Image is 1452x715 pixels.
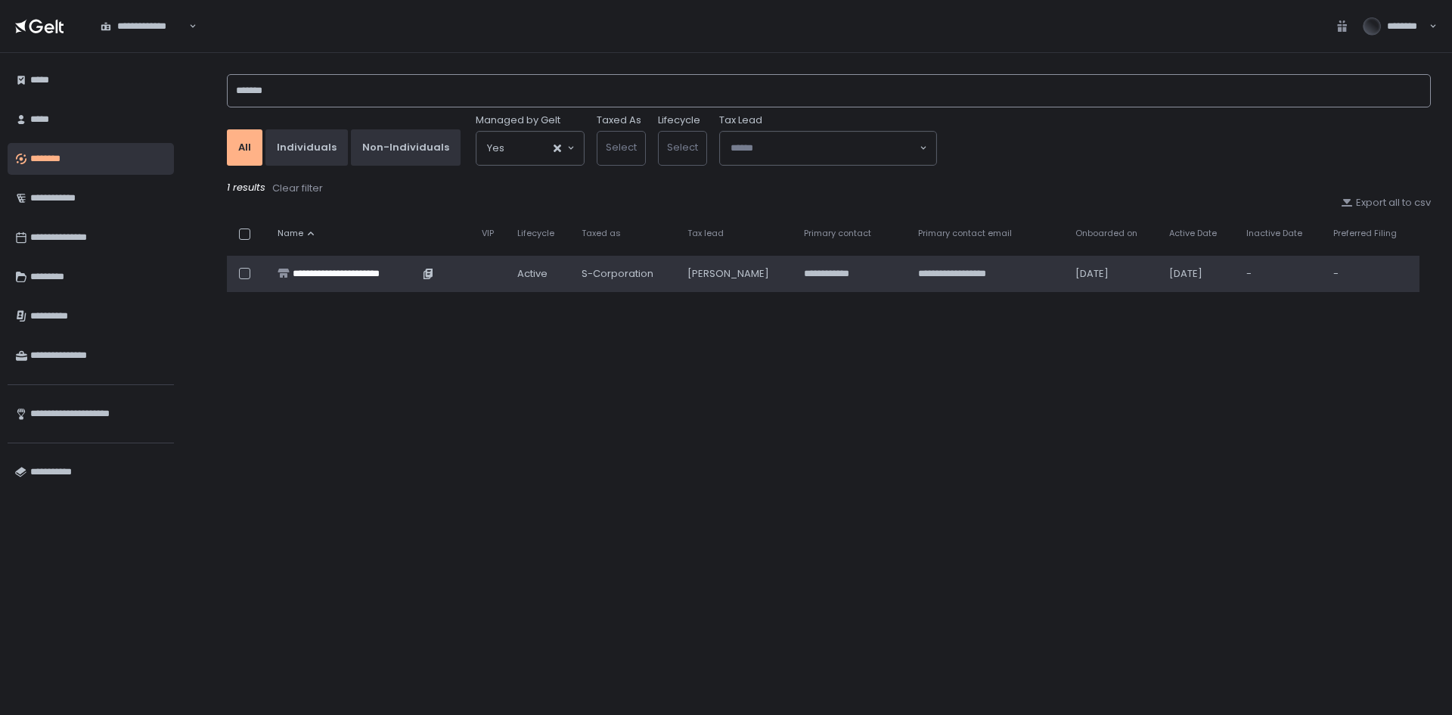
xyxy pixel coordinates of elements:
div: Search for option [91,11,197,42]
div: [DATE] [1075,267,1151,281]
div: All [238,141,251,154]
span: Tax Lead [719,113,762,127]
span: Name [278,228,303,239]
div: - [1333,267,1410,281]
div: Search for option [476,132,584,165]
span: Inactive Date [1246,228,1302,239]
span: Select [667,140,698,154]
span: Tax lead [687,228,724,239]
label: Lifecycle [658,113,700,127]
button: Non-Individuals [351,129,461,166]
input: Search for option [504,141,552,156]
div: Search for option [720,132,936,165]
span: Primary contact [804,228,871,239]
button: Individuals [265,129,348,166]
div: [PERSON_NAME] [687,267,786,281]
span: Primary contact email [918,228,1012,239]
input: Search for option [187,19,188,34]
button: All [227,129,262,166]
div: Non-Individuals [362,141,449,154]
div: 1 results [227,181,1431,196]
button: Clear Selected [554,145,561,152]
div: Clear filter [272,182,323,195]
span: Onboarded on [1075,228,1137,239]
span: VIP [482,228,494,239]
span: Active Date [1169,228,1217,239]
div: [DATE] [1169,267,1228,281]
input: Search for option [731,141,918,156]
div: - [1246,267,1315,281]
span: Yes [487,141,504,156]
span: Preferred Filing [1333,228,1397,239]
label: Taxed As [597,113,641,127]
span: Taxed as [582,228,621,239]
span: active [517,267,548,281]
div: Individuals [277,141,337,154]
div: S-Corporation [582,267,669,281]
button: Export all to csv [1341,196,1431,210]
span: Lifecycle [517,228,554,239]
span: Select [606,140,637,154]
button: Clear filter [271,181,324,196]
span: Managed by Gelt [476,113,560,127]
